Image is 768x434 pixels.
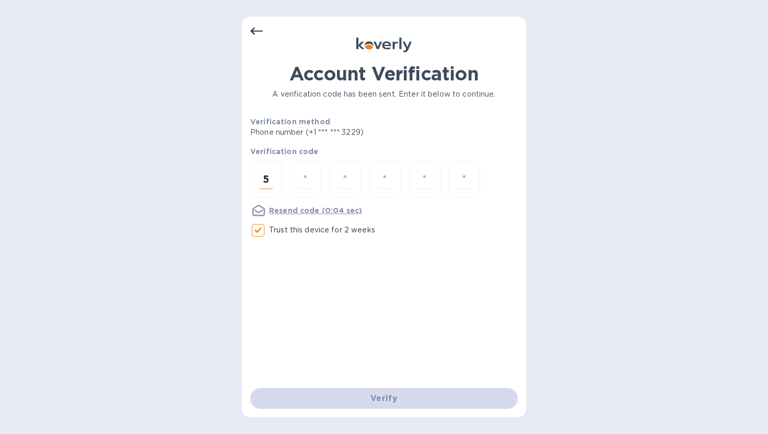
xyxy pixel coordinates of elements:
h1: Account Verification [250,63,518,85]
b: Verification method [250,118,330,126]
p: A verification code has been sent. Enter it below to continue. [250,89,518,100]
u: Resend code (0:04 sec) [269,206,362,215]
p: Phone number (+1 *** *** 3229) [250,127,444,138]
p: Trust this device for 2 weeks [269,225,375,236]
p: Verification code [250,146,518,157]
